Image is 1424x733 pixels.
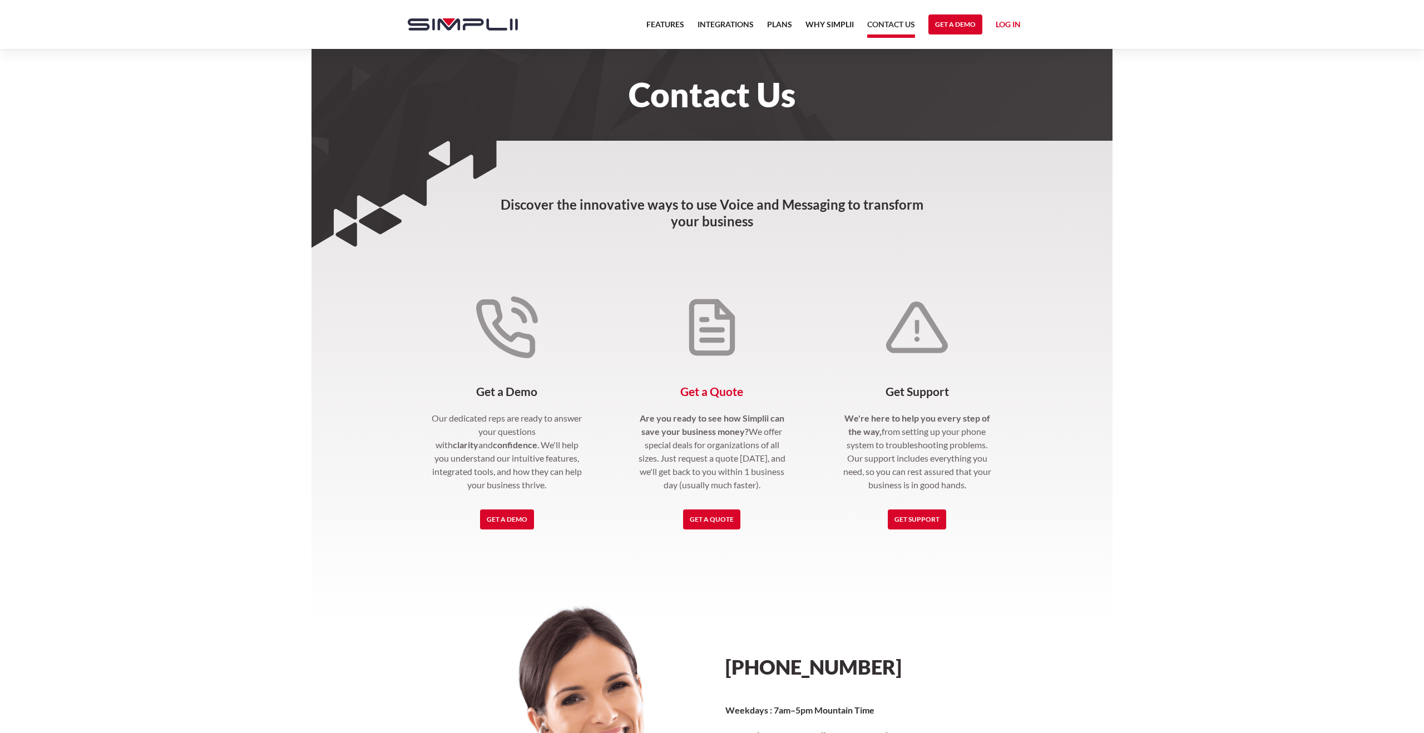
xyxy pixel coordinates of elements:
[725,655,902,679] a: [PHONE_NUMBER]
[453,439,478,450] strong: clarity
[805,18,854,38] a: Why Simplii
[408,18,518,31] img: Simplii
[430,412,584,492] p: Our dedicated reps are ready to answer your questions with and . We'll help you understand our in...
[635,385,789,398] h4: Get a Quote
[840,385,994,398] h4: Get Support
[725,705,874,715] strong: Weekdays : 7am–5pm Mountain Time
[635,412,789,492] p: We offer special deals for organizations of all sizes. Just request a quote [DATE], and we'll get...
[844,413,990,437] strong: We're here to help you every step of the way,
[646,18,684,38] a: Features
[640,413,784,437] strong: Are you ready to see how Simplii can save your business money?
[430,385,584,398] h4: Get a Demo
[493,439,537,450] strong: confidence
[501,196,923,229] strong: Discover the innovative ways to use Voice and Messaging to transform your business
[996,18,1021,34] a: Log in
[840,412,994,492] p: from setting up your phone system to troubleshooting problems. Our support includes everything yo...
[683,509,740,529] a: Get a Quote
[767,18,792,38] a: Plans
[888,509,946,529] a: Get Support
[698,18,754,38] a: Integrations
[867,18,915,38] a: Contact US
[480,509,534,529] a: Get a Demo
[928,14,982,34] a: Get a Demo
[397,82,1027,107] h1: Contact Us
